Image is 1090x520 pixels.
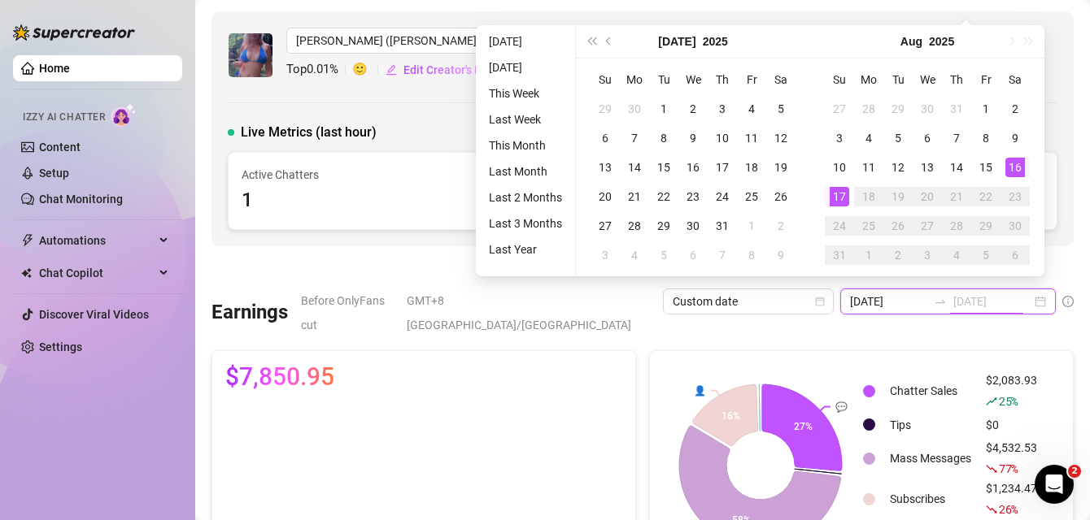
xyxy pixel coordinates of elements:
td: 2025-08-05 [649,240,678,270]
button: Edit Creator's Bio [385,57,492,83]
li: Last 3 Months [482,214,569,233]
td: 2025-07-23 [678,182,708,211]
div: 9 [771,245,791,265]
span: 2 [1068,465,1081,478]
td: 2025-08-10 [825,153,854,182]
div: 4 [947,245,966,265]
div: 17 [713,158,732,177]
span: info-circle [1062,296,1074,307]
td: 2025-08-02 [1001,94,1030,123]
th: Su [825,65,854,94]
td: 2025-07-30 [678,211,708,240]
div: 7 [625,128,644,148]
div: 24 [830,216,849,236]
li: [DATE] [482,32,569,51]
span: fall [986,504,997,515]
td: 2025-08-08 [737,240,766,270]
td: 2025-08-04 [620,240,649,270]
div: 15 [976,158,996,177]
td: 2025-08-11 [854,153,883,182]
div: 5 [771,99,791,119]
div: 19 [888,187,908,206]
td: 2025-08-09 [1001,123,1030,153]
div: 2 [1005,99,1025,119]
div: 5 [654,245,674,265]
div: 27 [830,99,849,119]
li: Last Week [482,110,569,129]
td: 2025-07-03 [708,94,737,123]
td: 2025-07-20 [591,182,620,211]
div: 16 [1005,158,1025,177]
div: 20 [918,187,937,206]
span: swap-right [934,295,947,308]
td: 2025-07-26 [766,182,796,211]
div: 12 [771,128,791,148]
td: 2025-08-21 [942,182,971,211]
th: We [913,65,942,94]
div: 15 [654,158,674,177]
div: 4 [625,245,644,265]
div: 25 [742,187,761,206]
td: 2025-07-21 [620,182,649,211]
div: 26 [771,187,791,206]
div: 31 [830,245,849,265]
div: 28 [859,99,879,119]
div: 1 [742,216,761,236]
div: 4 [859,128,879,148]
span: Before OnlyFans cut [301,288,397,337]
th: Th [942,65,971,94]
div: 29 [976,216,996,236]
td: 2025-08-05 [883,123,913,153]
th: Mo [854,65,883,94]
div: 30 [683,216,703,236]
span: edit [386,64,397,76]
td: 2025-07-18 [737,153,766,182]
span: rise [986,396,997,407]
li: Last Year [482,240,569,259]
div: 3 [830,128,849,148]
div: 13 [595,158,615,177]
div: $4,532.53 [986,439,1037,478]
td: 2025-08-06 [913,123,942,153]
div: 8 [654,128,674,148]
td: 2025-07-28 [854,94,883,123]
div: 7 [947,128,966,148]
td: 2025-08-12 [883,153,913,182]
td: 2025-08-14 [942,153,971,182]
td: 2025-07-08 [649,123,678,153]
div: 5 [976,245,996,265]
span: Top 0.01 % [286,60,352,80]
div: 10 [830,158,849,177]
span: Edit Creator's Bio [403,63,491,76]
div: 24 [713,187,732,206]
td: 2025-09-05 [971,240,1001,270]
a: Settings [39,340,82,353]
div: 1 [654,99,674,119]
td: 2025-07-14 [620,153,649,182]
div: 6 [1005,245,1025,265]
div: 29 [888,99,908,119]
div: 22 [976,187,996,206]
h3: Earnings [211,300,288,326]
span: Chat Copilot [39,260,155,286]
div: 27 [595,216,615,236]
button: Choose a year [703,25,728,58]
td: 2025-07-12 [766,123,796,153]
td: 2025-08-27 [913,211,942,240]
span: thunderbolt [21,234,34,247]
button: Choose a year [929,25,954,58]
td: 2025-08-28 [942,211,971,240]
div: 5 [888,128,908,148]
div: 10 [713,128,732,148]
th: We [678,65,708,94]
span: 77 % [999,461,1018,476]
button: Choose a month [900,25,922,58]
div: 31 [947,99,966,119]
td: 2025-09-06 [1001,240,1030,270]
td: 2025-09-02 [883,240,913,270]
div: 2 [771,216,791,236]
td: 2025-08-26 [883,211,913,240]
th: Fr [737,65,766,94]
div: 9 [1005,128,1025,148]
th: Th [708,65,737,94]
